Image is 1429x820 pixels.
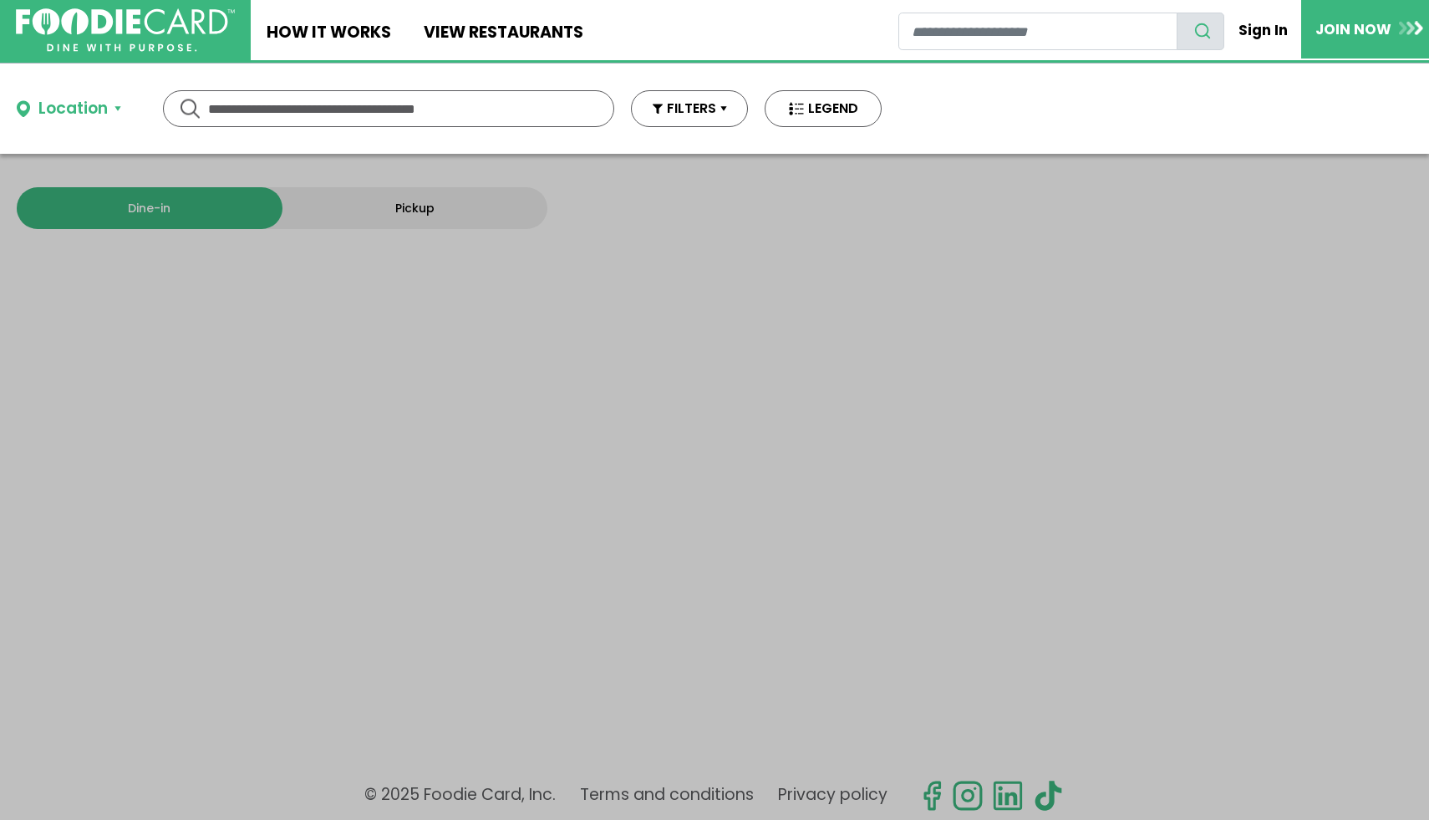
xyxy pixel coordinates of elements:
[1224,12,1301,48] a: Sign In
[38,97,108,121] div: Location
[765,90,882,127] button: LEGEND
[16,8,235,53] img: FoodieCard; Eat, Drink, Save, Donate
[1177,13,1225,50] button: search
[17,97,121,121] button: Location
[631,90,748,127] button: FILTERS
[898,13,1177,50] input: restaurant search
